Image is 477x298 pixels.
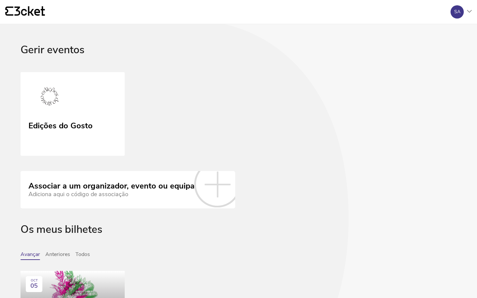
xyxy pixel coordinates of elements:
[30,282,38,289] span: 05
[5,6,45,18] a: {' '}
[75,251,90,260] button: Todos
[21,72,125,156] a: Edições do Gosto Edições do Gosto
[5,7,13,16] g: {' '}
[28,182,195,191] div: Associar a um organizador, evento ou equipa
[31,279,38,283] div: OCT
[21,171,235,208] a: Associar a um organizador, evento ou equipa Adiciona aqui o código de associação
[21,224,456,252] div: Os meus bilhetes
[28,83,71,112] img: Edições do Gosto
[454,9,460,15] div: SA
[21,44,456,72] div: Gerir eventos
[28,119,93,131] div: Edições do Gosto
[21,251,40,260] button: Avançar
[28,191,195,198] div: Adiciona aqui o código de associação
[45,251,70,260] button: Anteriores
